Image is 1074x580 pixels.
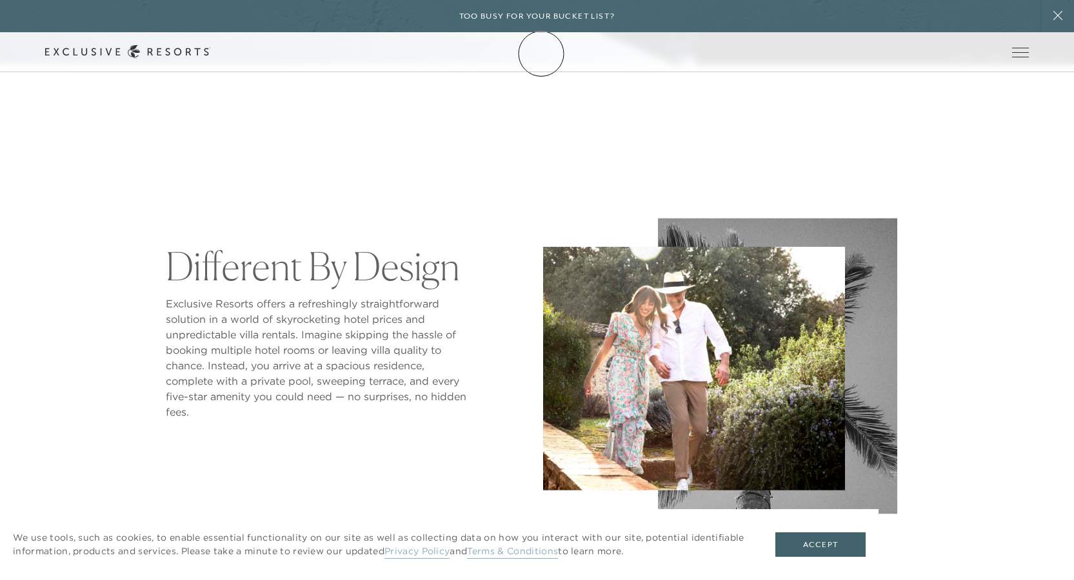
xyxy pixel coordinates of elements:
[775,532,866,557] button: Accept
[384,545,450,559] a: Privacy Policy
[467,545,558,559] a: Terms & Conditions
[166,247,468,285] h2: Different By Design
[1012,48,1029,57] button: Open navigation
[13,531,750,558] p: We use tools, such as cookies, to enable essential functionality on our site as well as collectin...
[166,296,468,420] p: Exclusive Resorts offers a refreshingly straightforward solution in a world of skyrocketing hotel...
[459,10,615,23] h6: Too busy for your bucket list?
